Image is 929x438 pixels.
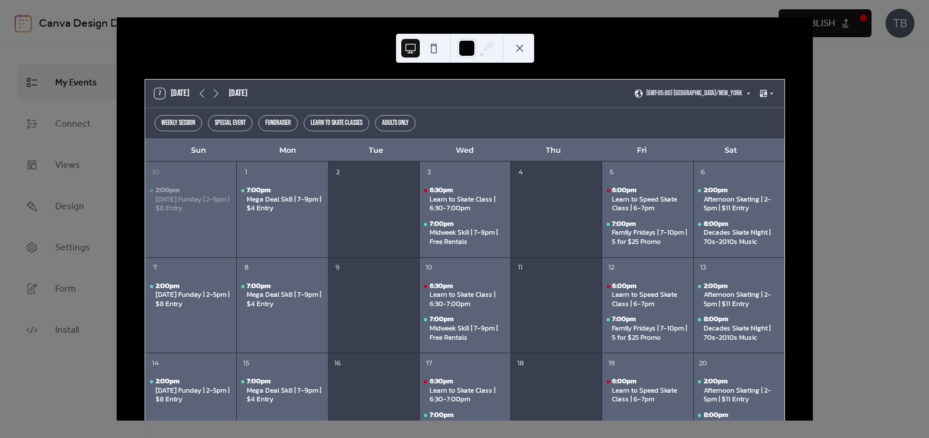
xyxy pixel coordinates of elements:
span: 7:00pm [247,377,272,386]
div: Learn to Skate Class | 6:30-7:00pm [419,186,510,213]
div: Wed [420,139,509,162]
div: Midweek Sk8 | 7-9pm | Free Rentals [419,220,510,247]
div: Mega Deal Sk8 | 7-9pm | $4 Entry [236,186,327,213]
div: 1 [240,166,253,178]
span: 2:00pm [156,282,181,291]
span: 7:00pm [430,315,455,324]
div: Fundraiser [258,115,298,131]
span: 8:00pm [704,315,729,324]
span: 6:00pm [612,186,638,195]
span: 2:00pm [156,186,181,195]
div: Midweek Sk8 | 7-9pm | Free Rentals [419,411,510,438]
div: Afternoon Skating | 2-5pm | $11 Entry [693,377,784,404]
div: 9 [332,261,344,274]
div: Sunday Funday | 2-5pm | $8 Entry [145,377,236,404]
span: 2:00pm [704,186,729,195]
div: 15 [240,357,253,369]
div: Learn to Speed Skate Class | 6-7pm [612,386,688,404]
span: 7:00pm [247,186,272,195]
div: Afternoon Skating | 2-5pm | $11 Entry [704,290,780,308]
div: Afternoon Skating | 2-5pm | $11 Entry [704,195,780,213]
div: Mega Deal Sk8 | 7-9pm | $4 Entry [236,282,327,309]
div: Mega Deal Sk8 | 7-9pm | $4 Entry [247,290,323,308]
span: 7:00pm [612,315,637,324]
div: Mega Deal Sk8 | 7-9pm | $4 Entry [247,386,323,404]
div: Midweek Sk8 | 7-9pm | Free Rentals [419,315,510,342]
div: Afternoon Skating | 2-5pm | $11 Entry [693,186,784,213]
span: 6:30pm [430,282,454,291]
div: Mega Deal Sk8 | 7-9pm | $4 Entry [247,195,323,213]
div: Midweek Sk8 | 7-9pm | Free Rentals [430,420,506,438]
div: Afternoon Skating | 2-5pm | $11 Entry [704,386,780,404]
span: 6:00pm [612,377,638,386]
div: Learn to Speed Skate Class | 6-7pm [612,290,688,308]
div: Decades Skate Night | 70s-2010s Music [704,324,780,342]
div: Learn to Skate Class | 6:30-7:00pm [419,377,510,404]
button: 7[DATE] [150,85,193,102]
div: Learn to Skate Class | 6:30-7:00pm [430,195,506,213]
div: Learn to Speed Skate Class | 6-7pm [602,282,693,309]
div: Family Fridays | 7-10pm | 5 for $25 Promo [602,315,693,342]
span: 2:00pm [704,377,729,386]
div: 13 [697,261,710,274]
div: Decades Skate Night | 70s-2010s Music [704,420,780,438]
div: Sunday Funday | 2-5pm | $8 Entry [145,186,236,213]
div: Learn to Speed Skate Class | 6-7pm [612,195,688,213]
div: 12 [605,261,618,274]
div: Learn to Speed Skate Class | 6-7pm [602,186,693,213]
div: Adults Only [375,115,416,131]
div: 17 [423,357,435,369]
div: Decades Skate Night | 70s-2010s Music [704,228,780,246]
div: Midweek Sk8 | 7-9pm | Free Rentals [430,228,506,246]
span: 2:00pm [156,377,181,386]
div: 7 [149,261,161,274]
span: 6:30pm [430,377,454,386]
span: 7:00pm [430,220,455,229]
div: Decades Skate Night | 70s-2010s Music [693,411,784,438]
div: 16 [332,357,344,369]
div: Learn to Skate Class | 6:30-7:00pm [430,386,506,404]
div: 2 [332,166,344,178]
div: [DATE] Funday | 2-5pm | $8 Entry [156,386,232,404]
span: 8:00pm [704,220,729,229]
div: Mega Deal Sk8 | 7-9pm | $4 Entry [236,377,327,404]
span: 6:30pm [430,186,454,195]
div: Decades Skate Night | 70s-2010s Music [693,220,784,247]
div: Decades Skate Night | 70s-2010s Music [693,315,784,342]
div: Weekly Session [154,115,202,131]
div: Sun [154,139,243,162]
div: Sunday Funday | 2-5pm | $8 Entry [145,282,236,309]
div: 8 [240,261,253,274]
div: Learn to Skate Class | 6:30-7:00pm [419,282,510,309]
div: 30 [149,166,161,178]
div: Special Event [208,115,253,131]
div: [DATE] Funday | 2-5pm | $8 Entry [156,195,232,213]
span: 8:00pm [704,411,729,420]
div: 5 [605,166,618,178]
div: Family Fridays | 7-10pm | 5 for $25 Promo [602,220,693,247]
div: Family Fridays | 7-10pm | 5 for $25 Promo [612,228,688,246]
div: Learn to Skate Class | 6:30-7:00pm [430,290,506,308]
div: 6 [697,166,710,178]
div: 3 [423,166,435,178]
div: 10 [423,261,435,274]
div: Learn to Skate Classes [304,115,369,131]
div: 11 [514,261,527,274]
span: 2:00pm [704,282,729,291]
span: 7:00pm [612,220,637,229]
div: [DATE] Funday | 2-5pm | $8 Entry [156,290,232,308]
div: 4 [514,166,527,178]
div: Midweek Sk8 | 7-9pm | Free Rentals [430,324,506,342]
div: Family Fridays | 7-10pm | 5 for $25 Promo [612,324,688,342]
span: 6:00pm [612,282,638,291]
div: [DATE] [229,87,247,100]
div: Learn to Speed Skate Class | 6-7pm [602,377,693,404]
div: Afternoon Skating | 2-5pm | $11 Entry [693,282,784,309]
div: Tue [332,139,420,162]
span: 7:00pm [430,411,455,420]
div: 14 [149,357,161,369]
div: Thu [509,139,598,162]
div: 18 [514,357,527,369]
span: 7:00pm [247,282,272,291]
div: Fri [598,139,687,162]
